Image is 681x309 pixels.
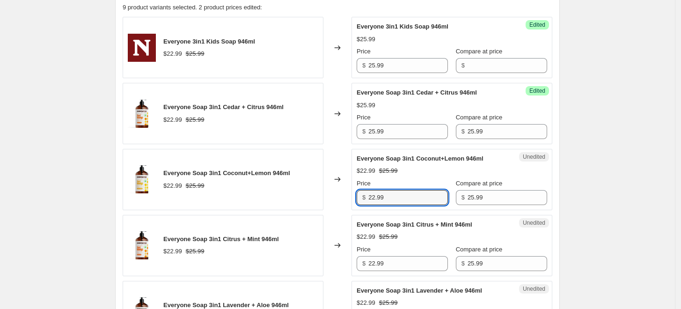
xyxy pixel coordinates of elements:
div: $25.99 [357,101,375,110]
span: Price [357,246,371,253]
span: Price [357,114,371,121]
span: Unedited [523,153,545,161]
span: Everyone Soap 3in1 Citrus + Mint 946ml [163,235,279,243]
span: Everyone Soap 3in1 Lavender + Aloe 946ml [357,287,482,294]
span: Edited [529,21,545,29]
strike: $25.99 [379,298,398,308]
span: $ [362,62,366,69]
span: Everyone Soap 3in1 Coconut+Lemon 946ml [357,155,483,162]
div: $22.99 [163,49,182,59]
span: Everyone Soap 3in1 Cedar + Citrus 946ml [357,89,477,96]
span: Everyone Soap 3in1 Coconut+Lemon 946ml [163,169,290,177]
span: $ [362,194,366,201]
strike: $25.99 [186,115,205,125]
img: EVO_3in1_CC_900x_a7fc054e-63e0-4866-93c3-b33904739c09_80x.webp [128,100,156,128]
span: Price [357,48,371,55]
strike: $25.99 [186,247,205,256]
span: Compare at price [456,246,503,253]
span: 9 product variants selected. 2 product prices edited: [123,4,262,11]
img: EVO_3in1_CL_900x_d04106f6-7bf6-4196-9861-e469252759df_80x.webp [128,165,156,193]
span: Price [357,180,371,187]
span: Unedited [523,285,545,293]
span: $ [362,128,366,135]
span: Everyone Soap 3in1 Lavender + Aloe 946ml [163,302,289,309]
strike: $25.99 [379,166,398,176]
div: $22.99 [163,181,182,191]
img: Natural-Focus-YouTube_bfe09123-0e53-481d-89dc-d552101e9c19_80x.png [128,34,156,62]
div: $22.99 [163,247,182,256]
strike: $25.99 [186,49,205,59]
div: $22.99 [163,115,182,125]
span: Compare at price [456,114,503,121]
span: $ [461,128,465,135]
span: $ [461,62,465,69]
div: $22.99 [357,232,375,242]
span: Everyone Soap 3in1 Citrus + Mint 946ml [357,221,472,228]
div: $25.99 [357,35,375,44]
span: Compare at price [456,48,503,55]
span: Everyone Soap 3in1 Cedar + Citrus 946ml [163,103,284,110]
span: $ [362,260,366,267]
span: Everyone 3in1 Kids Soap 946ml [163,38,255,45]
span: Unedited [523,219,545,227]
span: Edited [529,87,545,95]
div: $22.99 [357,298,375,308]
span: $ [461,194,465,201]
div: $22.99 [357,166,375,176]
span: $ [461,260,465,267]
span: Compare at price [456,180,503,187]
img: EVO_3in1_CM_900x_8916be6f-ef88-4a51-8845-e304988fb6b4_80x.webp [128,231,156,259]
span: Everyone 3in1 Kids Soap 946ml [357,23,448,30]
strike: $25.99 [379,232,398,242]
strike: $25.99 [186,181,205,191]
